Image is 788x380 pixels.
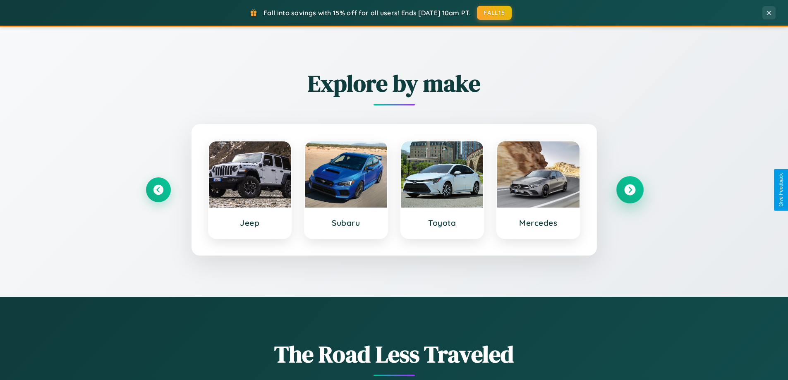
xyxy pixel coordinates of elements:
[778,173,784,207] div: Give Feedback
[146,67,642,99] h2: Explore by make
[477,6,512,20] button: FALL15
[410,218,475,228] h3: Toyota
[313,218,379,228] h3: Subaru
[263,9,471,17] span: Fall into savings with 15% off for all users! Ends [DATE] 10am PT.
[217,218,283,228] h3: Jeep
[505,218,571,228] h3: Mercedes
[146,338,642,370] h1: The Road Less Traveled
